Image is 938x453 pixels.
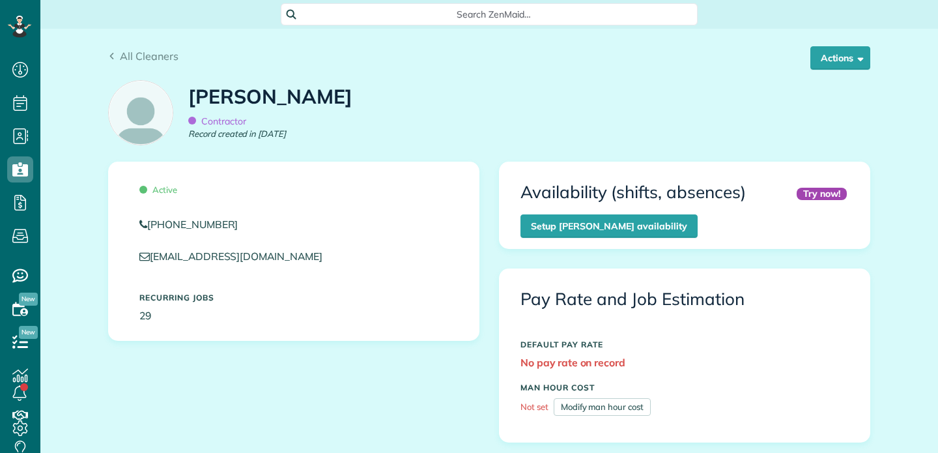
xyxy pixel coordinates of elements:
span: Active [139,184,177,195]
span: Contractor [188,115,246,127]
span: New [19,293,38,306]
a: Setup [PERSON_NAME] availability [520,214,698,238]
h5: MAN HOUR COST [520,383,849,392]
em: Record created in [DATE] [188,128,286,140]
h3: Pay Rate and Job Estimation [520,290,849,309]
a: [PHONE_NUMBER] [139,217,448,232]
strong: No pay rate on record [520,356,625,369]
a: All Cleaners [108,48,178,64]
button: Actions [810,46,870,70]
h3: Availability (shifts, absences) [520,183,746,202]
p: 29 [139,308,448,323]
a: [EMAIL_ADDRESS][DOMAIN_NAME] [139,250,335,263]
h5: Recurring Jobs [139,293,448,302]
h1: [PERSON_NAME] [188,86,352,108]
span: Not set [520,402,548,412]
span: All Cleaners [120,50,178,63]
span: New [19,326,38,339]
img: employee_icon-c2f8239691d896a72cdd9dc41cfb7b06f9d69bdd837a2ad469be8ff06ab05b5f.png [109,81,173,145]
a: Modify man hour cost [554,398,651,416]
div: Try now! [797,188,847,200]
h5: DEFAULT PAY RATE [520,340,849,349]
